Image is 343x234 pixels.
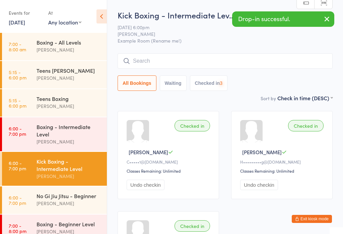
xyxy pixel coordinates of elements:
div: Check in time (DESC) [277,94,333,102]
div: Kick Boxing - Intermediate Level [37,158,101,172]
time: 5:15 - 6:00 pm [9,69,26,80]
a: [DATE] [9,18,25,26]
input: Search [118,53,333,69]
button: Undo checkin [127,180,164,190]
div: 3 [220,80,222,86]
button: Exit kiosk mode [292,215,332,223]
span: [PERSON_NAME] [129,149,168,156]
div: Checked in [175,120,210,131]
time: 7:00 - 8:00 am [9,41,26,52]
button: All Bookings [118,75,156,91]
div: [PERSON_NAME] [37,138,101,145]
time: 5:15 - 6:00 pm [9,98,26,108]
div: [PERSON_NAME] [37,46,101,54]
label: Sort by [261,95,276,102]
div: [PERSON_NAME] [37,74,101,82]
div: [PERSON_NAME] [37,172,101,180]
div: [PERSON_NAME] [37,199,101,207]
div: Drop-in successful. [232,11,334,27]
button: Checked in3 [190,75,228,91]
button: Waiting [160,75,187,91]
div: At [48,7,81,18]
a: 6:00 -7:00 pmKick Boxing - Intermediate Level[PERSON_NAME] [2,152,107,186]
div: H•••••••••g@[DOMAIN_NAME] [240,159,326,165]
time: 6:00 - 7:00 pm [9,160,26,171]
div: Boxing - Beginner Level [37,220,101,228]
time: 7:00 - 8:00 pm [9,223,26,234]
h2: Kick Boxing - Intermediate Lev… Check-in [118,9,333,20]
div: Boxing - All Levels [37,39,101,46]
div: Classes Remaining: Unlimited [127,168,212,174]
time: 6:00 - 7:00 pm [9,195,26,206]
span: [PERSON_NAME] [118,31,322,37]
span: Example Room (Rename me!) [118,37,333,44]
time: 6:00 - 7:00 pm [9,126,26,136]
a: 6:00 -7:00 pmBoxing - Intermediate Level[PERSON_NAME] [2,117,107,151]
div: C•••••1@[DOMAIN_NAME] [127,159,212,165]
a: 6:00 -7:00 pmNo Gi Jiu Jitsu - Beginner[PERSON_NAME] [2,186,107,214]
a: 7:00 -8:00 amBoxing - All Levels[PERSON_NAME] [2,33,107,60]
div: Events for [9,7,42,18]
button: Undo checkin [240,180,278,190]
div: Boxing - Intermediate Level [37,123,101,138]
div: Classes Remaining: Unlimited [240,168,326,174]
div: Checked in [175,220,210,232]
span: [DATE] 6:00pm [118,24,322,31]
a: 5:15 -6:00 pmTeens [PERSON_NAME][PERSON_NAME] [2,61,107,89]
div: Teens [PERSON_NAME] [37,67,101,74]
div: Checked in [288,120,324,131]
div: No Gi Jiu Jitsu - Beginner [37,192,101,199]
div: Any location [48,18,81,26]
div: [PERSON_NAME] [37,102,101,110]
span: [PERSON_NAME] [242,149,282,156]
div: Teens Boxing [37,95,101,102]
a: 5:15 -6:00 pmTeens Boxing[PERSON_NAME] [2,89,107,117]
